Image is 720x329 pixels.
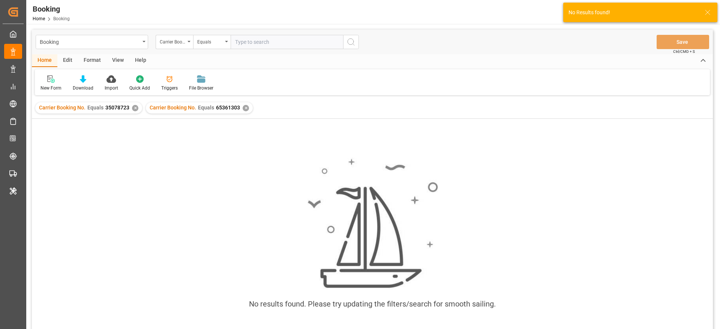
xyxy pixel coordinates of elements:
[73,85,93,91] div: Download
[216,105,240,111] span: 65361303
[106,54,129,67] div: View
[33,3,70,15] div: Booking
[156,35,193,49] button: open menu
[193,35,231,49] button: open menu
[78,54,106,67] div: Format
[243,105,249,111] div: ✕
[150,105,196,111] span: Carrier Booking No.
[161,85,178,91] div: Triggers
[57,54,78,67] div: Edit
[129,54,152,67] div: Help
[657,35,709,49] button: Save
[307,158,438,289] img: smooth_sailing.jpeg
[40,85,61,91] div: New Form
[105,85,118,91] div: Import
[198,105,214,111] span: Equals
[36,35,148,49] button: open menu
[87,105,103,111] span: Equals
[129,85,150,91] div: Quick Add
[33,16,45,21] a: Home
[673,49,695,54] span: Ctrl/CMD + S
[568,9,697,16] div: No Results found!
[197,37,223,45] div: Equals
[343,35,359,49] button: search button
[189,85,213,91] div: File Browser
[132,105,138,111] div: ✕
[160,37,185,45] div: Carrier Booking No.
[249,298,496,310] div: No results found. Please try updating the filters/search for smooth sailing.
[39,105,85,111] span: Carrier Booking No.
[32,54,57,67] div: Home
[231,35,343,49] input: Type to search
[105,105,129,111] span: 35078723
[40,37,140,46] div: Booking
